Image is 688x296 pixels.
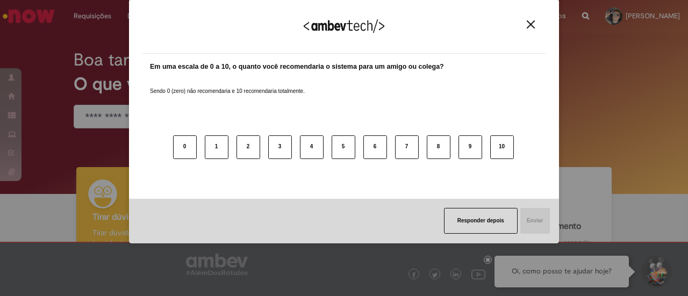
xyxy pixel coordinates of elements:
button: 6 [363,135,387,159]
button: 2 [236,135,260,159]
button: 0 [173,135,197,159]
img: Close [527,20,535,28]
img: Logo Ambevtech [304,19,384,33]
button: 1 [205,135,228,159]
button: Responder depois [444,208,518,234]
button: 7 [395,135,419,159]
label: Sendo 0 (zero) não recomendaria e 10 recomendaria totalmente. [150,75,305,95]
button: 9 [458,135,482,159]
label: Em uma escala de 0 a 10, o quanto você recomendaria o sistema para um amigo ou colega? [150,62,444,72]
button: 4 [300,135,324,159]
button: 8 [427,135,450,159]
button: 3 [268,135,292,159]
button: 10 [490,135,514,159]
button: Close [524,20,538,29]
button: 5 [332,135,355,159]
